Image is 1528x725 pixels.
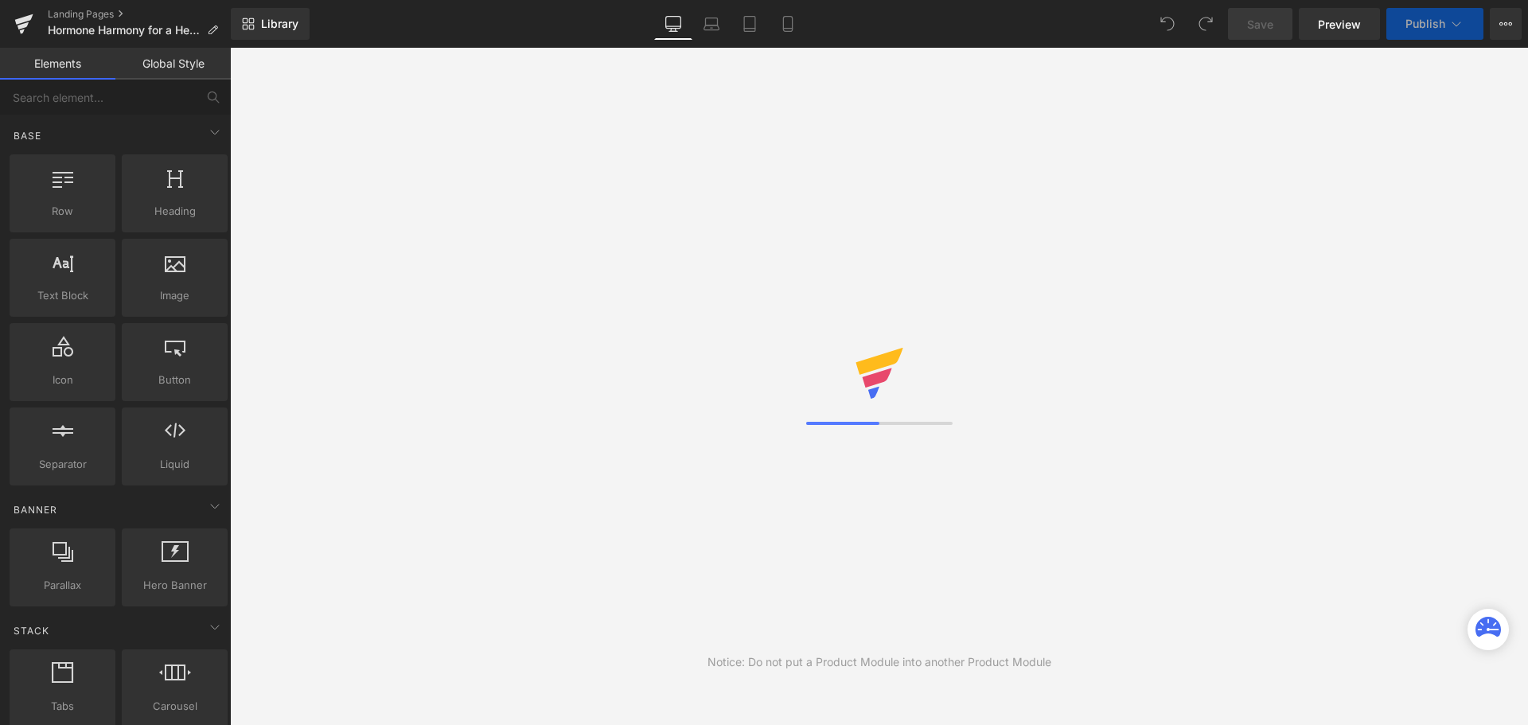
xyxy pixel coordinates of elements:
button: Publish [1386,8,1483,40]
button: Undo [1152,8,1183,40]
span: Carousel [127,698,223,715]
span: Icon [14,372,111,388]
span: Separator [14,456,111,473]
button: Redo [1190,8,1222,40]
a: Preview [1299,8,1380,40]
span: Preview [1318,16,1361,33]
span: Stack [12,623,51,638]
a: Desktop [654,8,692,40]
span: Row [14,203,111,220]
a: Global Style [115,48,231,80]
div: Notice: Do not put a Product Module into another Product Module [707,653,1051,671]
span: Base [12,128,43,143]
span: Tabs [14,698,111,715]
span: Hero Banner [127,577,223,594]
button: More [1490,8,1522,40]
a: Laptop [692,8,731,40]
span: Heading [127,203,223,220]
a: New Library [231,8,310,40]
span: Library [261,17,298,31]
span: Publish [1405,18,1445,30]
span: Button [127,372,223,388]
span: Banner [12,502,59,517]
span: Save [1247,16,1273,33]
a: Mobile [769,8,807,40]
a: Tablet [731,8,769,40]
a: Landing Pages [48,8,231,21]
span: Liquid [127,456,223,473]
span: Text Block [14,287,111,304]
span: Hormone Harmony for a Healthier Weight [48,24,201,37]
span: Image [127,287,223,304]
span: Parallax [14,577,111,594]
